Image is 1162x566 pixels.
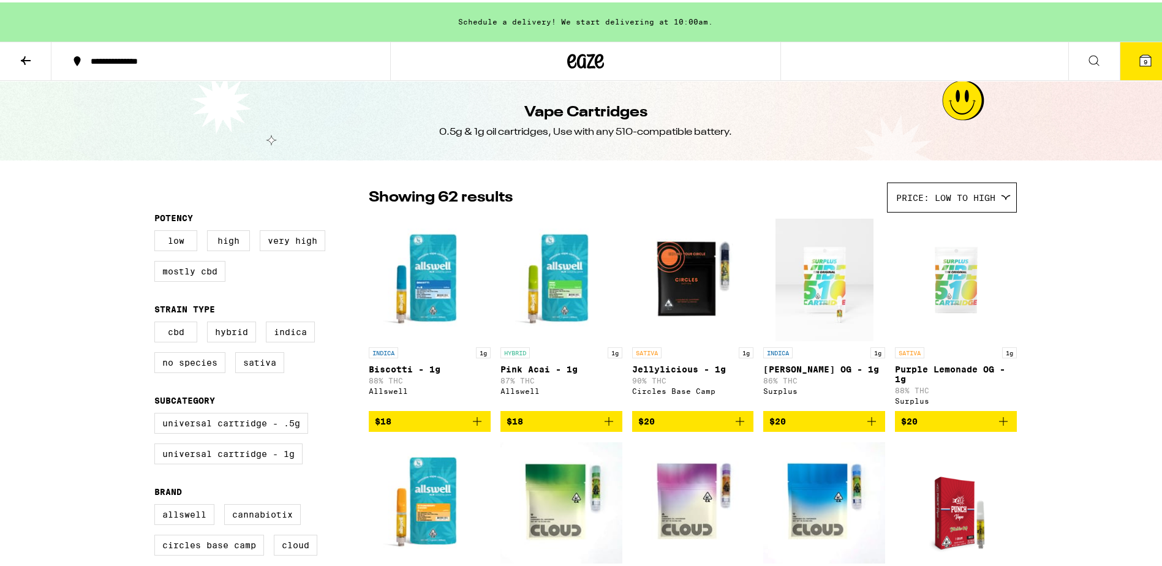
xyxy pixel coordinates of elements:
[207,228,250,249] label: High
[274,532,317,553] label: Cloud
[154,441,303,462] label: Universal Cartridge - 1g
[154,258,225,279] label: Mostly CBD
[224,502,301,523] label: Cannabiotix
[154,485,182,494] legend: Brand
[775,216,873,339] img: Surplus - King Louie OG - 1g
[763,345,793,356] p: INDICA
[907,216,1005,339] img: Surplus - Purple Lemonade OG - 1g
[369,185,513,206] p: Showing 62 results
[763,362,885,372] p: [PERSON_NAME] OG - 1g
[7,9,88,18] span: Hi. Need any help?
[500,374,622,382] p: 87% THC
[154,228,197,249] label: Low
[739,345,753,356] p: 1g
[895,409,1017,429] button: Add to bag
[632,385,754,393] div: Circles Base Camp
[763,374,885,382] p: 86% THC
[763,216,885,409] a: Open page for King Louie OG - 1g from Surplus
[154,302,215,312] legend: Strain Type
[608,345,622,356] p: 1g
[260,228,325,249] label: Very High
[369,374,491,382] p: 88% THC
[1002,345,1017,356] p: 1g
[476,345,491,356] p: 1g
[266,319,315,340] label: Indica
[632,345,662,356] p: SATIVA
[207,319,256,340] label: Hybrid
[154,350,225,371] label: No Species
[769,414,786,424] span: $20
[507,414,523,424] span: $18
[154,410,308,431] label: Universal Cartridge - .5g
[369,409,491,429] button: Add to bag
[500,385,622,393] div: Allswell
[638,414,655,424] span: $20
[524,100,647,121] h1: Vape Cartridges
[500,362,622,372] p: Pink Acai - 1g
[369,439,491,562] img: Allswell - Strawberry Cough - 1g
[632,216,754,339] img: Circles Base Camp - Jellylicious - 1g
[895,362,1017,382] p: Purple Lemonade OG - 1g
[154,393,215,403] legend: Subcategory
[901,414,918,424] span: $20
[632,362,754,372] p: Jellylicious - 1g
[632,216,754,409] a: Open page for Jellylicious - 1g from Circles Base Camp
[439,123,732,137] div: 0.5g & 1g oil cartridges, Use with any 510-compatible battery.
[369,362,491,372] p: Biscotti - 1g
[632,439,754,562] img: Cloud - Runtz - 1g
[154,319,197,340] label: CBD
[763,439,885,562] img: Cloud - Sunset Sherbert 1:1 - 1g
[500,216,622,339] img: Allswell - Pink Acai - 1g
[369,216,491,339] img: Allswell - Biscotti - 1g
[500,345,530,356] p: HYBRID
[154,502,214,523] label: Allswell
[500,216,622,409] a: Open page for Pink Acai - 1g from Allswell
[1144,56,1147,63] span: 9
[895,216,1017,409] a: Open page for Purple Lemonade OG - 1g from Surplus
[763,409,885,429] button: Add to bag
[870,345,885,356] p: 1g
[375,414,391,424] span: $18
[369,345,398,356] p: INDICA
[895,345,924,356] p: SATIVA
[369,216,491,409] a: Open page for Biscotti - 1g from Allswell
[235,350,284,371] label: Sativa
[896,191,995,200] span: Price: Low to High
[763,385,885,393] div: Surplus
[895,394,1017,402] div: Surplus
[632,409,754,429] button: Add to bag
[154,211,193,221] legend: Potency
[895,384,1017,392] p: 88% THC
[632,374,754,382] p: 90% THC
[500,409,622,429] button: Add to bag
[369,385,491,393] div: Allswell
[154,532,264,553] label: Circles Base Camp
[908,439,1003,562] img: Punch Edibles - Diablo OG - 1g
[500,439,622,562] img: Cloud - Mango Mirage - 1g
